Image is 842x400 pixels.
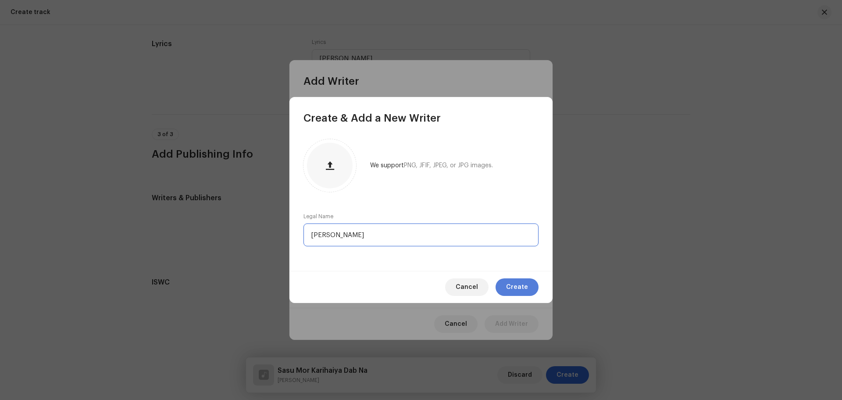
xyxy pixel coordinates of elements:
span: Create & Add a New Writer [303,111,441,125]
div: We support [370,162,493,169]
input: Enter legal name [303,223,539,246]
label: Legal Name [303,213,333,220]
button: Create [496,278,539,296]
span: Create [506,278,528,296]
span: PNG, JFIF, JPEG, or JPG images. [404,162,493,169]
button: Cancel [445,278,489,296]
span: Cancel [456,278,478,296]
